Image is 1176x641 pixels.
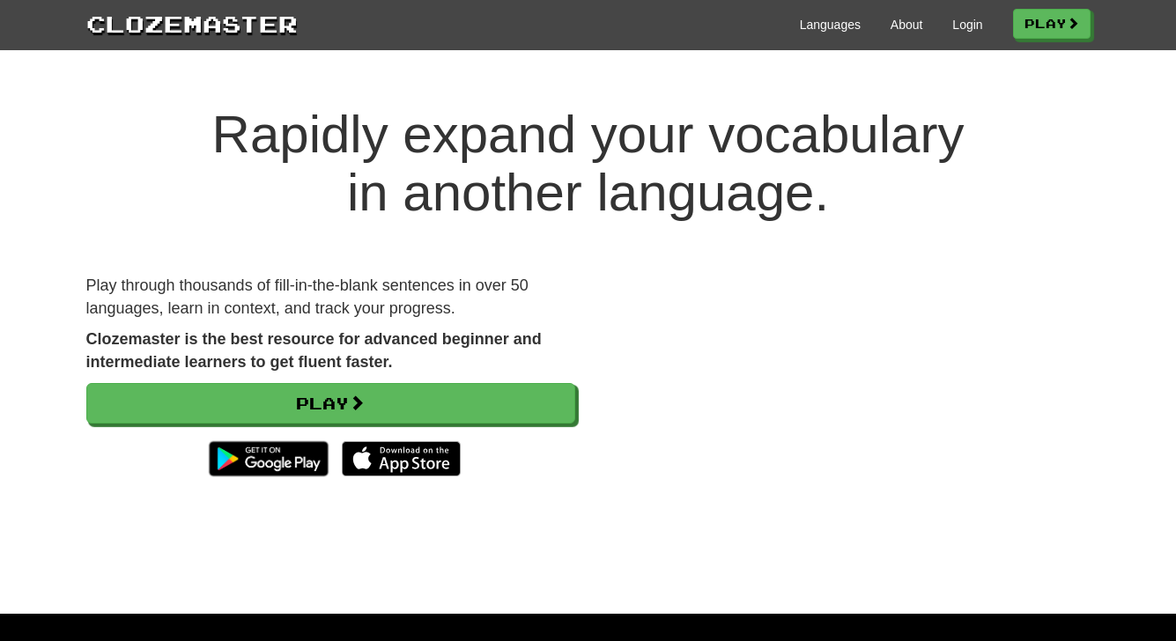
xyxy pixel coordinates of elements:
a: Login [952,16,982,33]
a: Play [1013,9,1091,39]
a: Clozemaster [86,7,298,40]
a: Play [86,383,575,424]
img: Download_on_the_App_Store_Badge_US-UK_135x40-25178aeef6eb6b83b96f5f2d004eda3bffbb37122de64afbaef7... [342,441,461,476]
a: Languages [800,16,861,33]
img: Get it on Google Play [200,432,337,485]
strong: Clozemaster is the best resource for advanced beginner and intermediate learners to get fluent fa... [86,330,542,371]
a: About [891,16,923,33]
p: Play through thousands of fill-in-the-blank sentences in over 50 languages, learn in context, and... [86,275,575,320]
